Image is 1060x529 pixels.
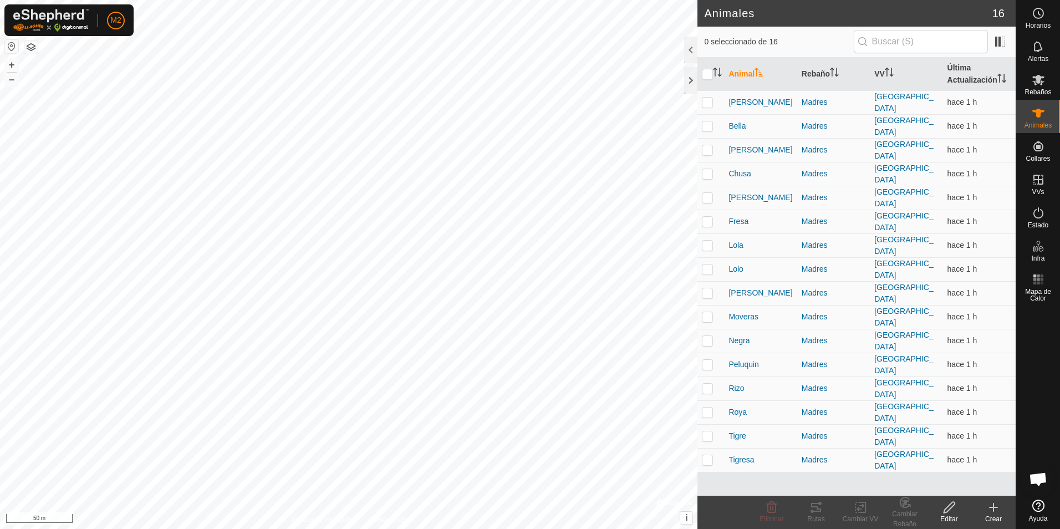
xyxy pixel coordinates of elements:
span: 16 [992,5,1005,22]
a: Política de Privacidad [292,515,355,525]
a: Contáctenos [369,515,406,525]
p-sorticon: Activar para ordenar [755,69,763,78]
a: [GEOGRAPHIC_DATA] [874,283,934,303]
a: [GEOGRAPHIC_DATA] [874,116,934,136]
span: Rebaños [1025,89,1051,95]
p-sorticon: Activar para ordenar [885,69,894,78]
th: VV [870,58,942,91]
span: Ayuda [1029,515,1048,522]
span: 8 oct 2025, 11:05 [947,455,977,464]
span: 8 oct 2025, 11:05 [947,360,977,369]
div: Cambiar VV [838,514,883,524]
div: Madres [802,263,865,275]
span: Horarios [1026,22,1051,29]
span: Collares [1026,155,1050,162]
span: Alertas [1028,55,1048,62]
h2: Animales [704,7,992,20]
div: Rutas [794,514,838,524]
button: i [680,512,692,524]
div: Chat abierto [1022,462,1055,496]
span: Bella [728,120,746,132]
span: 8 oct 2025, 11:05 [947,98,977,106]
a: [GEOGRAPHIC_DATA] [874,402,934,423]
div: Cambiar Rebaño [883,509,927,529]
a: [GEOGRAPHIC_DATA] [874,354,934,375]
a: Ayuda [1016,495,1060,526]
span: Moveras [728,311,758,323]
button: Capas del Mapa [24,40,38,54]
span: Peluquin [728,359,759,370]
th: Última Actualización [943,58,1016,91]
div: Madres [802,96,865,108]
span: Tigresa [728,454,754,466]
span: 0 seleccionado de 16 [704,36,853,48]
span: Fresa [728,216,748,227]
a: [GEOGRAPHIC_DATA] [874,92,934,113]
span: [PERSON_NAME] [728,287,792,299]
span: Negra [728,335,750,347]
span: Lolo [728,263,743,275]
span: i [685,513,687,522]
span: 8 oct 2025, 11:05 [947,312,977,321]
span: Tigre [728,430,746,442]
span: Chusa [728,168,751,180]
div: Madres [802,192,865,204]
img: Logo Gallagher [13,9,89,32]
span: [PERSON_NAME] [728,96,792,108]
div: Editar [927,514,971,524]
div: Crear [971,514,1016,524]
div: Madres [802,430,865,442]
div: Madres [802,168,865,180]
a: [GEOGRAPHIC_DATA] [874,235,934,256]
span: M2 [110,14,121,26]
span: 8 oct 2025, 11:05 [947,145,977,154]
span: 8 oct 2025, 11:05 [947,217,977,226]
div: Madres [802,144,865,156]
span: Roya [728,406,747,418]
a: [GEOGRAPHIC_DATA] [874,187,934,208]
div: Madres [802,311,865,323]
span: 8 oct 2025, 11:05 [947,431,977,440]
div: Madres [802,359,865,370]
span: 8 oct 2025, 11:05 [947,121,977,130]
span: Lola [728,240,743,251]
span: Mapa de Calor [1019,288,1057,302]
button: + [5,58,18,72]
a: [GEOGRAPHIC_DATA] [874,426,934,446]
a: [GEOGRAPHIC_DATA] [874,378,934,399]
a: [GEOGRAPHIC_DATA] [874,259,934,279]
button: – [5,73,18,86]
span: 8 oct 2025, 11:05 [947,241,977,250]
div: Madres [802,406,865,418]
div: Madres [802,454,865,466]
th: Animal [724,58,797,91]
span: Estado [1028,222,1048,228]
span: Animales [1025,122,1052,129]
div: Madres [802,383,865,394]
span: 8 oct 2025, 11:05 [947,336,977,345]
span: [PERSON_NAME] [728,144,792,156]
span: Infra [1031,255,1044,262]
div: Madres [802,216,865,227]
input: Buscar (S) [854,30,988,53]
a: [GEOGRAPHIC_DATA] [874,450,934,470]
p-sorticon: Activar para ordenar [830,69,839,78]
button: Restablecer Mapa [5,40,18,53]
a: [GEOGRAPHIC_DATA] [874,164,934,184]
span: 8 oct 2025, 11:05 [947,408,977,416]
span: Eliminar [760,515,783,523]
div: Madres [802,120,865,132]
span: 8 oct 2025, 11:05 [947,169,977,178]
div: Madres [802,287,865,299]
span: 8 oct 2025, 11:05 [947,264,977,273]
a: [GEOGRAPHIC_DATA] [874,211,934,232]
th: Rebaño [797,58,870,91]
span: 8 oct 2025, 11:05 [947,288,977,297]
div: Madres [802,335,865,347]
a: [GEOGRAPHIC_DATA] [874,307,934,327]
span: Rizo [728,383,744,394]
p-sorticon: Activar para ordenar [713,69,722,78]
div: Madres [802,240,865,251]
p-sorticon: Activar para ordenar [997,75,1006,84]
span: [PERSON_NAME] [728,192,792,204]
